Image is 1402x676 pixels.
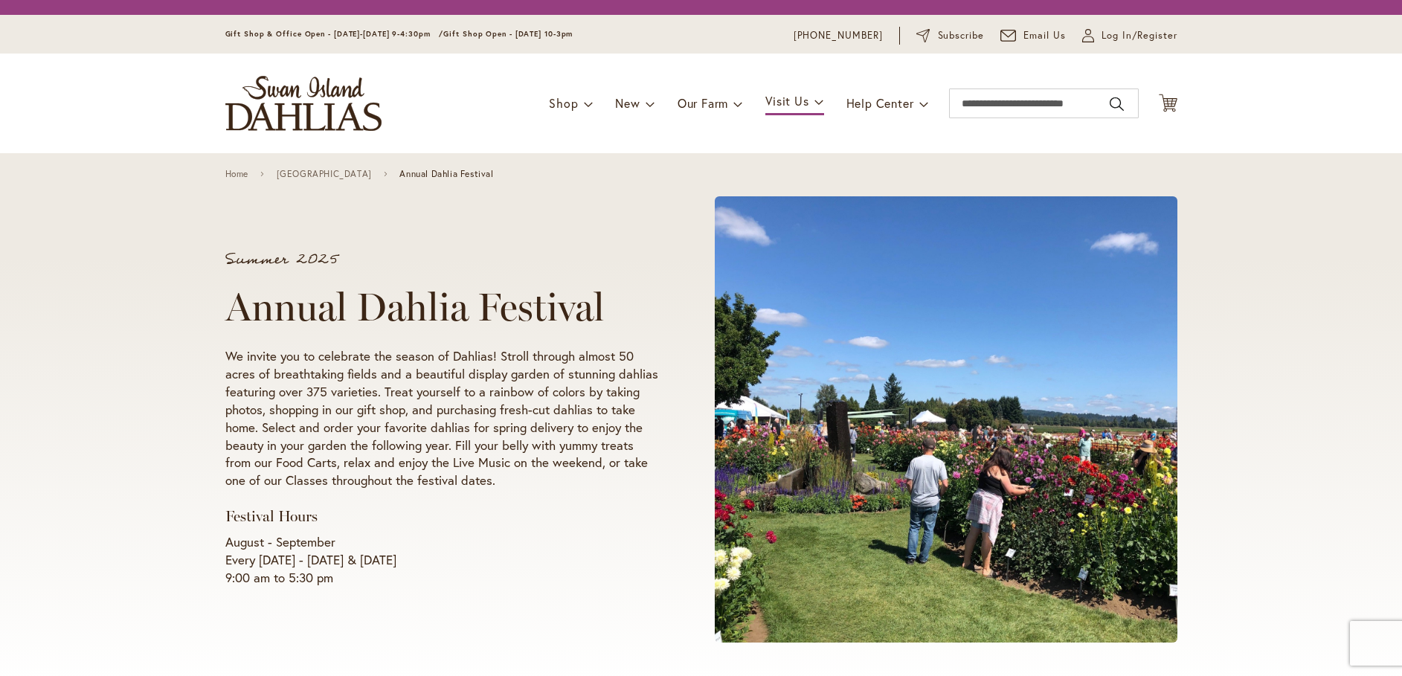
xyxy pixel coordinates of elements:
p: Summer 2025 [225,252,658,267]
p: August - September Every [DATE] - [DATE] & [DATE] 9:00 am to 5:30 pm [225,533,658,587]
a: [PHONE_NUMBER] [794,28,884,43]
span: Help Center [846,95,914,111]
span: Visit Us [765,93,808,109]
a: store logo [225,76,382,131]
span: Subscribe [938,28,985,43]
a: [GEOGRAPHIC_DATA] [277,169,372,179]
a: Subscribe [916,28,984,43]
h3: Festival Hours [225,507,658,526]
a: Log In/Register [1082,28,1177,43]
button: Search [1110,92,1123,116]
span: Annual Dahlia Festival [399,169,493,179]
span: Email Us [1023,28,1066,43]
span: Gift Shop Open - [DATE] 10-3pm [443,29,573,39]
span: Shop [549,95,578,111]
a: Home [225,169,248,179]
span: Log In/Register [1102,28,1177,43]
a: Email Us [1000,28,1066,43]
span: New [615,95,640,111]
h1: Annual Dahlia Festival [225,285,658,329]
p: We invite you to celebrate the season of Dahlias! Stroll through almost 50 acres of breathtaking ... [225,347,658,490]
span: Our Farm [678,95,728,111]
span: Gift Shop & Office Open - [DATE]-[DATE] 9-4:30pm / [225,29,444,39]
